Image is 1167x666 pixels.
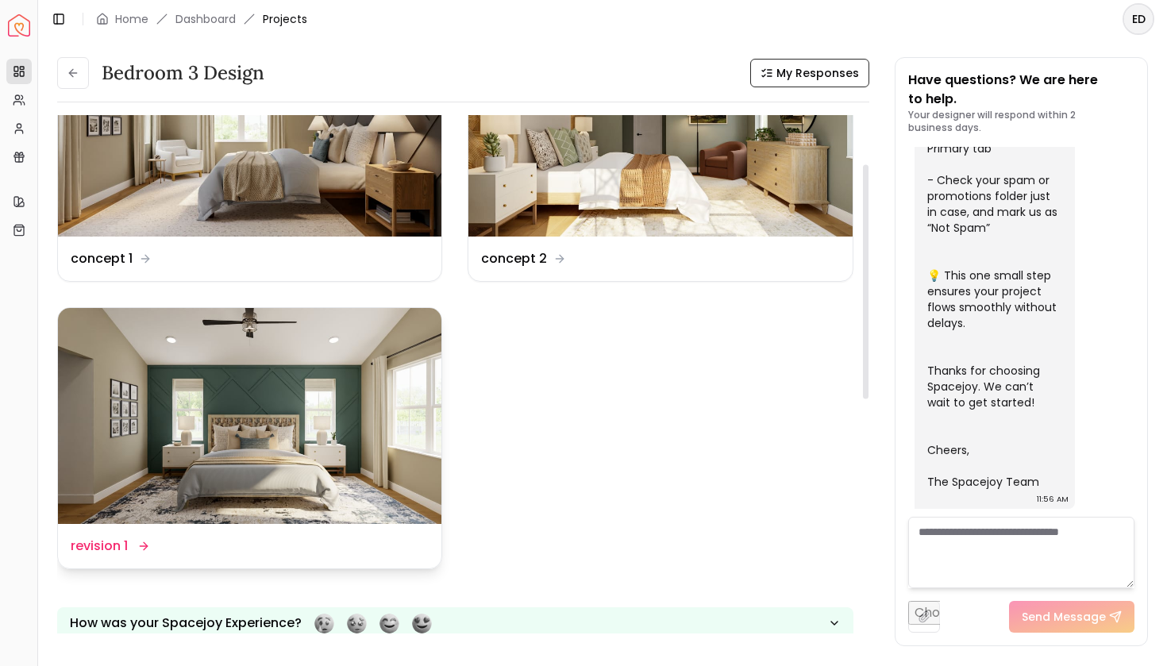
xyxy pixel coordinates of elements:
a: concept 2concept 2 [468,20,853,282]
a: Home [115,11,148,27]
a: concept 1concept 1 [57,20,442,282]
span: ED [1124,5,1153,33]
a: revision 1revision 1 [57,307,442,569]
p: Have questions? We are here to help. [908,71,1135,109]
button: ED [1123,3,1154,35]
img: concept 1 [58,21,441,237]
p: Your designer will respond within 2 business days. [908,109,1135,134]
p: How was your Spacejoy Experience? [70,614,302,633]
button: My Responses [750,59,869,87]
img: revision 1 [58,308,441,524]
dd: revision 1 [71,537,128,556]
nav: breadcrumb [96,11,307,27]
dd: concept 1 [71,249,133,268]
div: 11:56 AM [1037,491,1069,507]
h3: Bedroom 3 design [102,60,264,86]
button: How was your Spacejoy Experience?Feeling terribleFeeling badFeeling goodFeeling awesome [57,607,853,640]
dd: concept 2 [481,249,547,268]
a: Spacejoy [8,14,30,37]
img: concept 2 [468,21,852,237]
span: Projects [263,11,307,27]
a: Dashboard [175,11,236,27]
span: My Responses [776,65,859,81]
img: Spacejoy Logo [8,14,30,37]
